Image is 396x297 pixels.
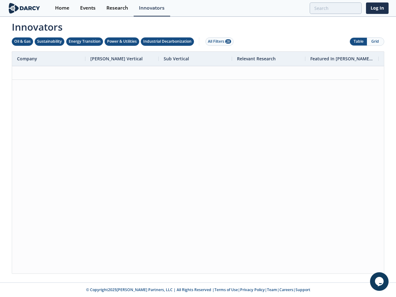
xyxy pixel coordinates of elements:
button: Industrial Decarbonization [141,37,194,46]
div: Energy Transition [69,39,101,44]
button: Power & Utilities [105,37,139,46]
div: Oil & Gas [14,39,31,44]
span: Innovators [7,17,389,34]
div: Research [106,6,128,11]
button: Grid [367,38,384,45]
a: Privacy Policy [240,287,265,292]
div: Industrial Decarbonization [143,39,192,44]
a: Careers [279,287,293,292]
button: Oil & Gas [12,37,33,46]
img: logo-wide.svg [7,3,41,14]
button: All Filters 28 [205,37,234,46]
a: Log In [366,2,389,14]
div: Power & Utilities [107,39,137,44]
a: Team [267,287,277,292]
span: Company [17,56,37,62]
span: Featured In [PERSON_NAME] Live [310,56,374,62]
span: Sub Vertical [164,56,189,62]
button: Table [350,38,367,45]
p: © Copyright 2025 [PERSON_NAME] Partners, LLC | All Rights Reserved | | | | | [9,287,387,293]
input: Advanced Search [310,2,362,14]
button: Energy Transition [66,37,103,46]
a: Terms of Use [214,287,238,292]
button: Sustainability [35,37,64,46]
span: [PERSON_NAME] Vertical [90,56,143,62]
span: 28 [225,39,231,44]
div: Sustainability [37,39,62,44]
div: Home [55,6,69,11]
iframe: chat widget [370,272,390,291]
a: Support [295,287,310,292]
div: All Filters [208,39,231,44]
span: Relevant Research [237,56,276,62]
div: Events [80,6,96,11]
div: Innovators [139,6,165,11]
